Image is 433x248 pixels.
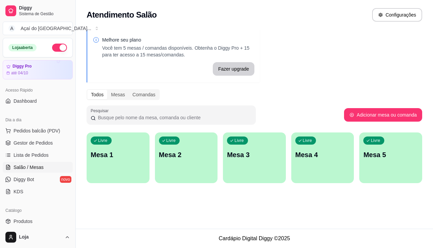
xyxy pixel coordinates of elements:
[14,176,34,183] span: Diggy Bot
[8,25,15,32] span: A
[19,234,62,240] span: Loja
[234,138,244,143] p: Livre
[3,186,73,197] a: KDS
[3,138,73,148] a: Gestor de Pedidos
[102,45,254,58] p: Você tem 5 mesas / comandas disponíveis. Obtenha o Diggy Pro + 15 para ter acesso a 15 mesas/coma...
[13,64,32,69] article: Diggy Pro
[344,108,422,122] button: Adicionar mesa ou comanda
[359,132,422,183] button: LivreMesa 5
[19,11,70,17] span: Sistema de Gestão
[3,216,73,227] a: Produtos
[155,132,218,183] button: LivreMesa 2
[91,108,111,114] label: Pesquisar
[14,140,53,146] span: Gestor de Pedidos
[14,164,44,171] span: Salão / Mesas
[227,150,282,159] p: Mesa 3
[91,150,145,159] p: Mesa 1
[3,150,73,160] a: Lista de Pedidos
[363,150,418,159] p: Mesa 5
[87,9,157,20] h2: Atendimento Salão
[107,90,129,99] div: Mesas
[3,205,73,216] div: Catálogo
[19,5,70,11] span: Diggy
[291,132,354,183] button: LivreMesa 4
[3,96,73,106] a: Dashboard
[371,138,380,143] p: Livre
[87,132,150,183] button: LivreMesa 1
[102,36,254,43] p: Melhore seu plano
[3,3,73,19] a: DiggySistema de Gestão
[3,60,73,79] a: Diggy Proaté 04/10
[303,138,312,143] p: Livre
[213,62,254,76] button: Fazer upgrade
[87,90,107,99] div: Todos
[166,138,176,143] p: Livre
[3,125,73,136] button: Pedidos balcão (PDV)
[14,152,49,158] span: Lista de Pedidos
[223,132,286,183] button: LivreMesa 3
[52,44,67,52] button: Alterar Status
[3,229,73,245] button: Loja
[98,138,108,143] p: Livre
[21,25,91,32] div: Açaí do [GEOGRAPHIC_DATA] ...
[76,229,433,248] footer: Cardápio Digital Diggy © 2025
[3,174,73,185] a: Diggy Botnovo
[3,22,73,35] button: Select a team
[8,44,37,51] div: Loja aberta
[129,90,159,99] div: Comandas
[96,114,252,121] input: Pesquisar
[159,150,214,159] p: Mesa 2
[14,218,32,225] span: Produtos
[14,188,23,195] span: KDS
[11,70,28,76] article: até 04/10
[3,162,73,173] a: Salão / Mesas
[14,98,37,104] span: Dashboard
[14,127,60,134] span: Pedidos balcão (PDV)
[295,150,350,159] p: Mesa 4
[3,85,73,96] div: Acesso Rápido
[3,115,73,125] div: Dia a dia
[372,8,422,22] button: Configurações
